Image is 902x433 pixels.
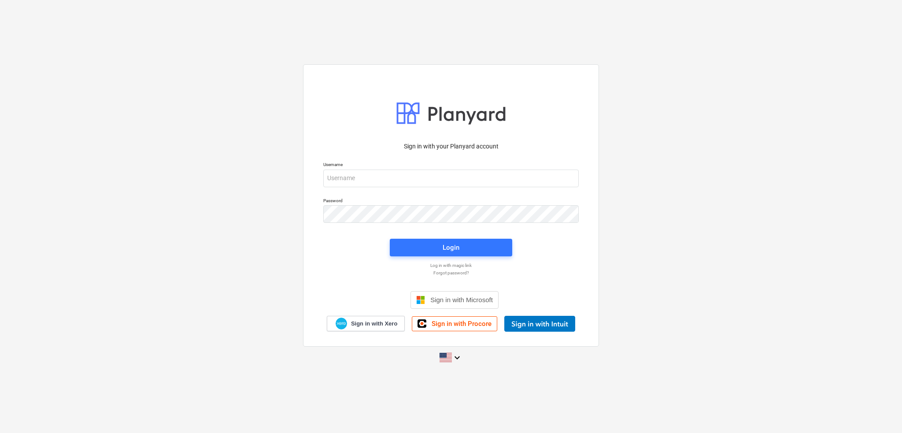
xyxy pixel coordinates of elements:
input: Username [323,170,579,187]
span: Sign in with Xero [351,320,397,328]
a: Log in with magic link [319,263,583,268]
img: Microsoft logo [416,296,425,304]
i: keyboard_arrow_down [452,352,462,363]
p: Sign in with your Planyard account [323,142,579,151]
a: Sign in with Procore [412,316,497,331]
img: Xero logo [336,318,347,329]
span: Sign in with Microsoft [430,296,493,303]
p: Username [323,162,579,169]
a: Sign in with Xero [327,316,405,331]
div: Login [443,242,459,253]
span: Sign in with Procore [432,320,492,328]
button: Login [390,239,512,256]
a: Forgot password? [319,270,583,276]
p: Password [323,198,579,205]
